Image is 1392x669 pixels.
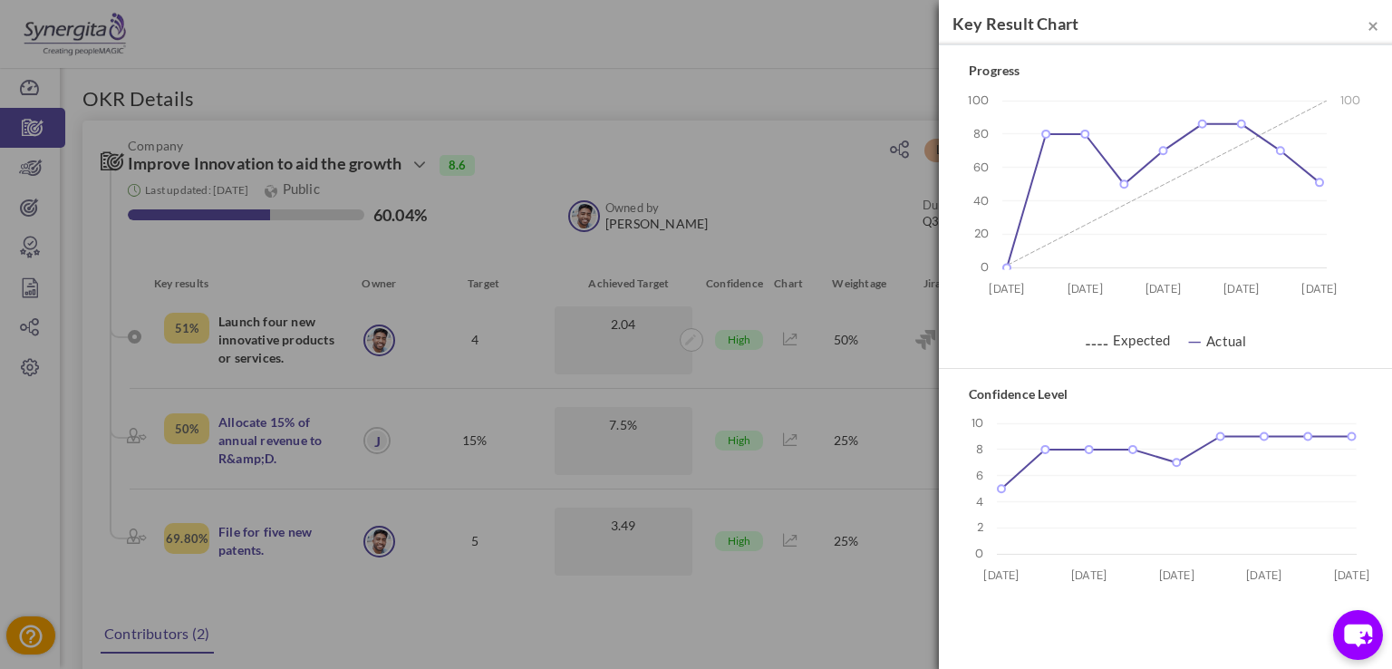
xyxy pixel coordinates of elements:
[957,63,1374,77] h5: Progress
[973,160,989,175] text: 60
[973,193,989,208] text: 40
[1145,281,1181,296] text: [DATE]
[1068,281,1103,296] text: [DATE]
[976,494,983,509] text: 4
[974,226,989,241] text: 20
[1302,281,1338,296] text: [DATE]
[983,567,1019,583] text: [DATE]
[973,126,989,141] text: 80
[976,441,983,457] text: 8
[977,519,983,535] text: 2
[1187,329,1202,351] span: —
[1368,14,1378,36] span: ×
[957,387,1374,401] h5: Confidence Level
[975,546,983,561] text: 0
[1158,567,1194,583] text: [DATE]
[1224,281,1260,296] text: [DATE]
[1071,567,1107,583] text: [DATE]
[1085,331,1171,349] label: Expected
[976,468,983,483] text: 6
[1334,567,1369,583] text: [DATE]
[1340,92,1361,108] text: 100
[952,14,1378,34] h4: Key Result Chart
[1246,567,1281,583] text: [DATE]
[1368,15,1378,34] button: Close
[1333,610,1383,660] button: chat-button
[1085,332,1108,348] span: ⚋⚋
[969,92,990,108] text: 100
[990,281,1025,296] text: [DATE]
[1187,331,1246,350] label: Actual
[981,259,989,275] text: 0
[971,415,982,431] text: 10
